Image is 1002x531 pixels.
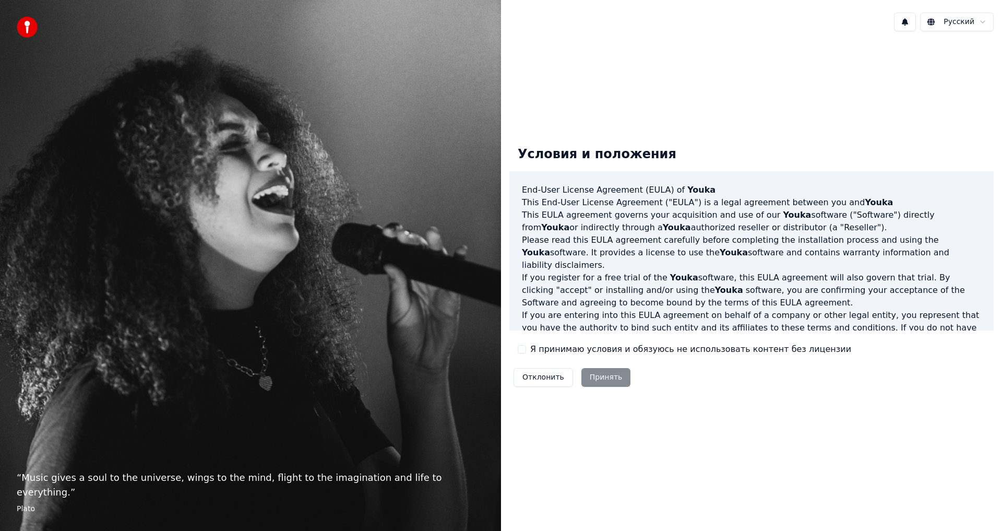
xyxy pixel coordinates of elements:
[522,209,981,234] p: This EULA agreement governs your acquisition and use of our software ("Software") directly from o...
[509,138,685,171] div: Условия и положения
[663,222,691,232] span: Youka
[670,273,698,282] span: Youka
[865,197,893,207] span: Youka
[541,222,569,232] span: Youka
[715,285,743,295] span: Youka
[530,343,851,356] label: Я принимаю условия и обязуюсь не использовать контент без лицензии
[17,17,38,38] img: youka
[522,234,981,272] p: Please read this EULA agreement carefully before completing the installation process and using th...
[522,247,550,257] span: Youka
[514,368,573,387] button: Отклонить
[522,272,981,309] p: If you register for a free trial of the software, this EULA agreement will also govern that trial...
[783,210,811,220] span: Youka
[522,309,981,359] p: If you are entering into this EULA agreement on behalf of a company or other legal entity, you re...
[17,470,484,500] p: “ Music gives a soul to the universe, wings to the mind, flight to the imagination and life to ev...
[17,504,484,514] footer: Plato
[720,247,748,257] span: Youka
[522,196,981,209] p: This End-User License Agreement ("EULA") is a legal agreement between you and
[522,184,981,196] h3: End-User License Agreement (EULA) of
[687,185,715,195] span: Youka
